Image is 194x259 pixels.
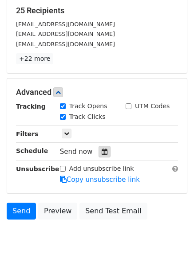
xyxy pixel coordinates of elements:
h5: 25 Recipients [16,6,178,16]
strong: Schedule [16,147,48,154]
a: +22 more [16,53,53,64]
a: Preview [38,203,77,220]
small: [EMAIL_ADDRESS][DOMAIN_NAME] [16,21,115,27]
strong: Filters [16,130,39,137]
strong: Unsubscribe [16,165,59,173]
h5: Advanced [16,87,178,97]
small: [EMAIL_ADDRESS][DOMAIN_NAME] [16,31,115,37]
a: Copy unsubscribe link [60,176,140,184]
a: Send Test Email [79,203,147,220]
label: Track Opens [69,102,107,111]
small: [EMAIL_ADDRESS][DOMAIN_NAME] [16,41,115,47]
span: Send now [60,148,93,156]
label: UTM Codes [135,102,170,111]
strong: Tracking [16,103,46,110]
label: Track Clicks [69,112,106,122]
label: Add unsubscribe link [69,164,134,173]
iframe: Chat Widget [150,216,194,259]
a: Send [7,203,36,220]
